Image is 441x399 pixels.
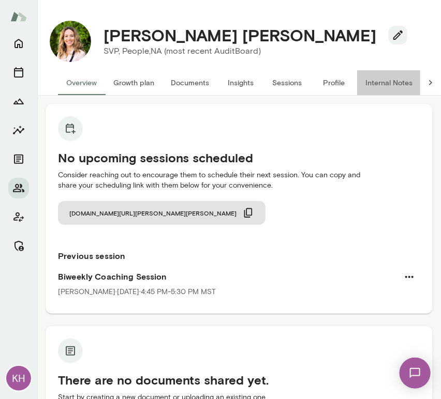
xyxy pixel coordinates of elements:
[58,270,420,283] h6: Biweekly Coaching Session
[8,207,29,227] button: Client app
[264,70,311,95] button: Sessions
[217,70,264,95] button: Insights
[8,120,29,141] button: Insights
[6,366,31,391] div: KH
[104,45,399,57] p: SVP, People, NA (most recent AuditBoard)
[58,287,216,297] p: [PERSON_NAME] · [DATE] · 4:45 PM-5:30 PM MST
[163,70,217,95] button: Documents
[8,149,29,170] button: Documents
[8,62,29,83] button: Sessions
[58,170,420,191] p: Consider reaching out to encourage them to schedule their next session. You can copy and share yo...
[105,70,163,95] button: Growth plan
[58,70,105,95] button: Overview
[69,209,237,217] span: [DOMAIN_NAME][URL][PERSON_NAME][PERSON_NAME]
[10,7,27,26] img: Mento
[311,70,357,95] button: Profile
[8,33,29,54] button: Home
[8,91,29,112] button: Growth Plan
[58,250,420,262] h6: Previous session
[8,236,29,256] button: Manage
[8,178,29,198] button: Members
[104,25,376,45] h4: [PERSON_NAME] [PERSON_NAME]
[58,149,420,166] h5: No upcoming sessions scheduled
[58,201,266,225] button: [DOMAIN_NAME][URL][PERSON_NAME][PERSON_NAME]
[50,21,91,62] img: Courtney Cherry Ellis
[58,372,420,388] h5: There are no documents shared yet.
[357,70,421,95] button: Internal Notes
